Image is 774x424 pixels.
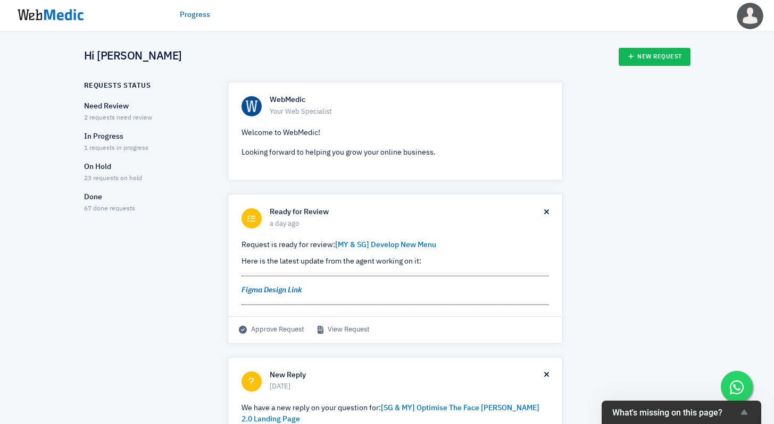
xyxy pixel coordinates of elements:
span: Approve Request [239,325,304,335]
span: 23 requests on hold [84,175,142,182]
p: On Hold [84,162,209,173]
a: New Request [619,48,690,66]
a: View Request [318,325,370,335]
span: Your Web Specialist [270,107,549,117]
p: In Progress [84,131,209,142]
h4: Hi [PERSON_NAME] [84,50,182,64]
h6: Ready for Review [270,208,544,217]
a: Figma Design Link [242,286,302,294]
a: Progress [180,10,210,21]
p: Here is the latest update from the agent working on it: [242,256,549,267]
button: Show survey - What's missing on this page? [612,406,751,419]
h6: New Reply [270,371,544,380]
span: What's missing on this page? [612,408,738,418]
span: 67 done requests [84,206,135,212]
p: Looking forward to helping you grow your online business. [242,147,549,158]
span: [DATE] [270,381,544,392]
p: Request is ready for review: [242,240,549,251]
h6: Requests Status [84,82,151,90]
span: 1 requests in progress [84,145,148,151]
h6: WebMedic [270,96,549,105]
span: 2 requests need review [84,115,152,121]
p: Done [84,192,209,203]
a: [MY & SG] Develop New Menu [335,241,436,249]
span: a day ago [270,219,544,230]
p: Need Review [84,101,209,112]
a: [SG & MY] Optimise The Face [PERSON_NAME] 2.0 Landing Page [242,404,539,423]
p: Welcome to WebMedic! [242,128,549,139]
